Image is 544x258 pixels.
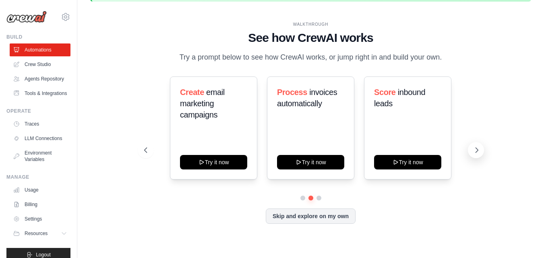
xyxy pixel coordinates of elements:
[10,184,70,196] a: Usage
[180,155,247,169] button: Try it now
[6,11,47,23] img: Logo
[10,118,70,130] a: Traces
[6,34,70,40] div: Build
[180,88,204,97] span: Create
[266,208,356,224] button: Skip and explore on my own
[10,198,70,211] a: Billing
[277,88,337,108] span: invoices automatically
[374,88,396,97] span: Score
[374,88,425,108] span: inbound leads
[10,227,70,240] button: Resources
[144,31,478,45] h1: See how CrewAI works
[10,147,70,166] a: Environment Variables
[10,87,70,100] a: Tools & Integrations
[176,52,446,63] p: Try a prompt below to see how CrewAI works, or jump right in and build your own.
[10,43,70,56] a: Automations
[10,132,70,145] a: LLM Connections
[374,155,441,169] button: Try it now
[277,88,307,97] span: Process
[6,108,70,114] div: Operate
[10,213,70,225] a: Settings
[277,155,344,169] button: Try it now
[144,21,478,27] div: WALKTHROUGH
[36,252,51,258] span: Logout
[10,72,70,85] a: Agents Repository
[180,88,225,119] span: email marketing campaigns
[504,219,544,258] iframe: Chat Widget
[10,58,70,71] a: Crew Studio
[6,174,70,180] div: Manage
[25,230,48,237] span: Resources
